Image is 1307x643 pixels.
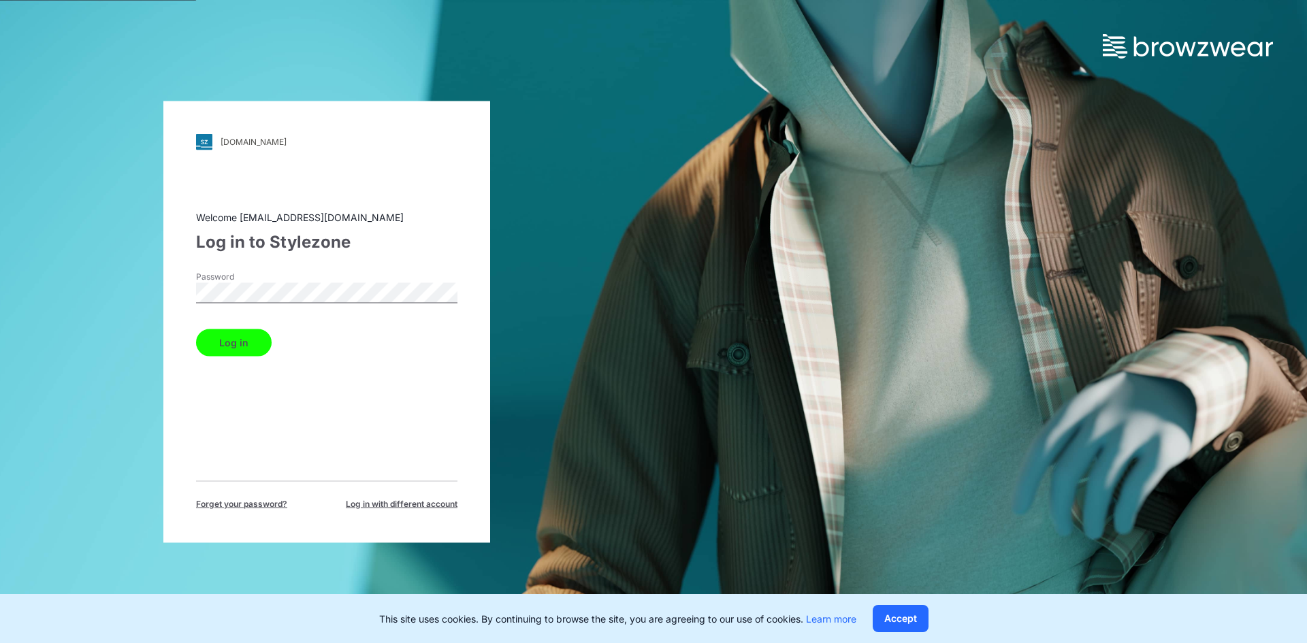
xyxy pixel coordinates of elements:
[196,133,457,150] a: [DOMAIN_NAME]
[196,329,272,356] button: Log in
[873,605,929,632] button: Accept
[196,210,457,224] div: Welcome [EMAIL_ADDRESS][DOMAIN_NAME]
[221,137,287,147] div: [DOMAIN_NAME]
[379,612,856,626] p: This site uses cookies. By continuing to browse the site, you are agreeing to our use of cookies.
[806,613,856,625] a: Learn more
[196,270,291,282] label: Password
[196,133,212,150] img: svg+xml;base64,PHN2ZyB3aWR0aD0iMjgiIGhlaWdodD0iMjgiIHZpZXdCb3g9IjAgMCAyOCAyOCIgZmlsbD0ibm9uZSIgeG...
[1103,34,1273,59] img: browzwear-logo.73288ffb.svg
[346,497,457,510] span: Log in with different account
[196,229,457,254] div: Log in to Stylezone
[196,497,287,510] span: Forget your password?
